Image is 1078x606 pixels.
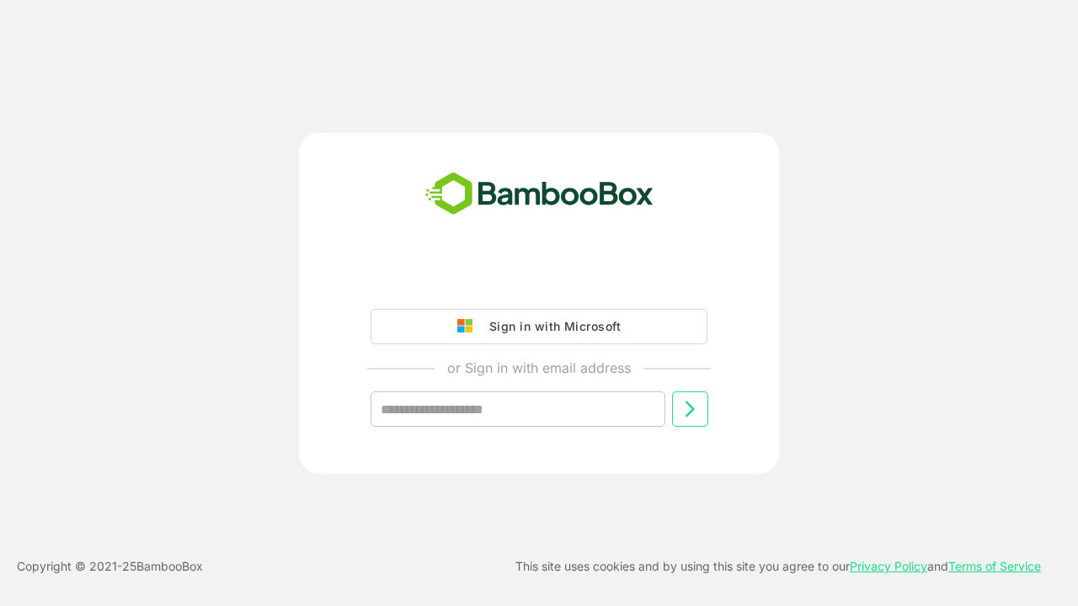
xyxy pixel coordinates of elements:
a: Terms of Service [948,559,1041,573]
div: Sign in with Microsoft [481,316,621,338]
a: Privacy Policy [850,559,927,573]
img: google [457,319,481,334]
img: bamboobox [416,167,663,222]
p: or Sign in with email address [447,358,631,378]
p: This site uses cookies and by using this site you agree to our and [515,556,1041,577]
button: Sign in with Microsoft [371,309,707,344]
p: Copyright © 2021- 25 BambooBox [17,556,203,577]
